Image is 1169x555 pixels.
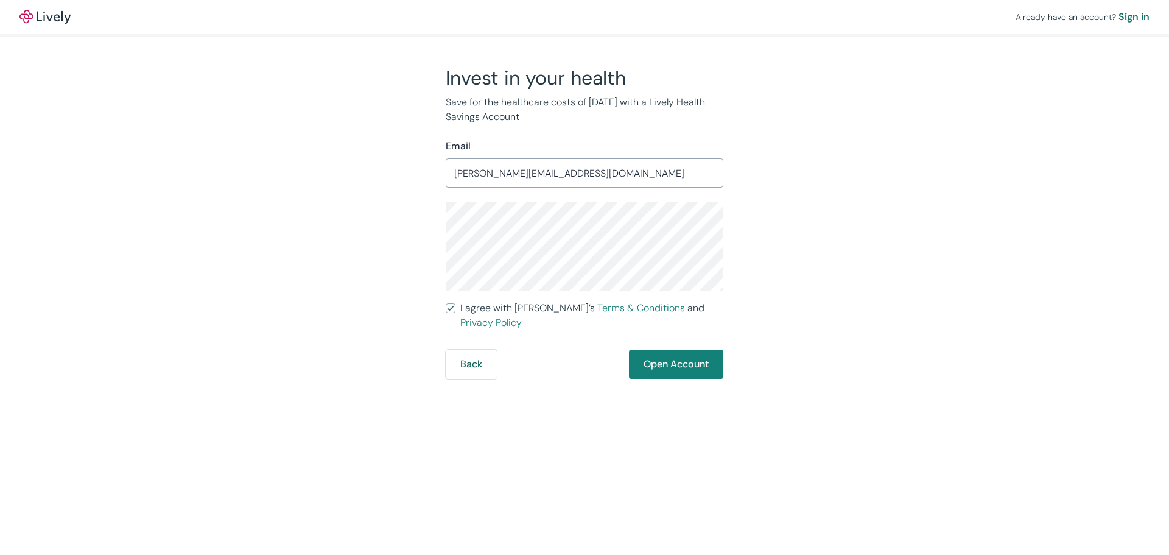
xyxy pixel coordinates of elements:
label: Email [446,139,471,154]
img: Lively [19,10,71,24]
a: Terms & Conditions [597,302,685,314]
span: I agree with [PERSON_NAME]’s and [460,301,723,330]
a: Privacy Policy [460,316,522,329]
button: Open Account [629,350,723,379]
h2: Invest in your health [446,66,723,90]
a: Sign in [1118,10,1150,24]
p: Save for the healthcare costs of [DATE] with a Lively Health Savings Account [446,95,723,124]
button: Back [446,350,497,379]
a: LivelyLively [19,10,71,24]
div: Already have an account? [1016,10,1150,24]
